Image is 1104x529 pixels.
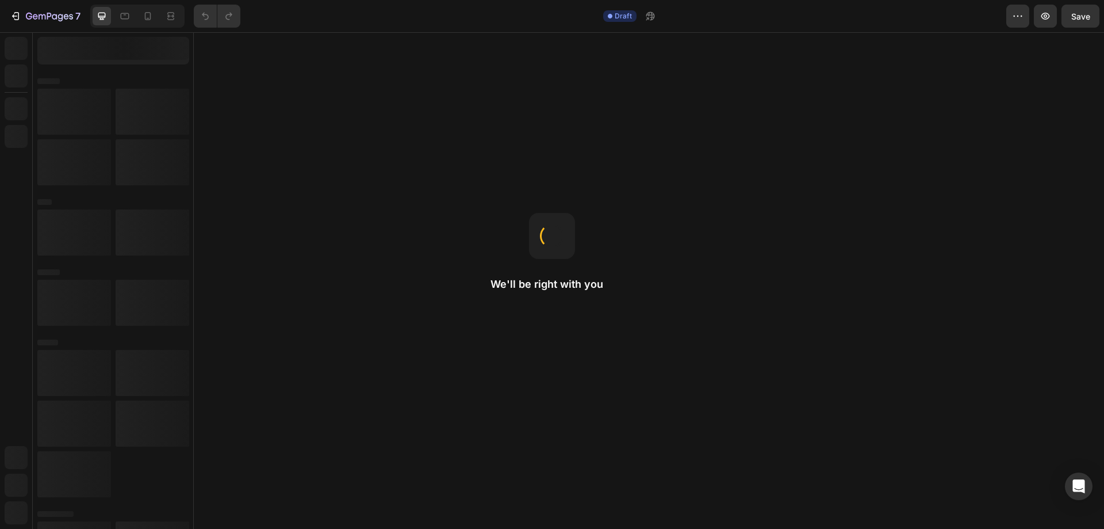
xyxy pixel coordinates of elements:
[75,9,80,23] p: 7
[1065,473,1092,500] div: Open Intercom Messenger
[1061,5,1099,28] button: Save
[490,277,614,291] h2: We'll be right with you
[1071,12,1090,21] span: Save
[615,11,632,21] span: Draft
[5,5,86,28] button: 7
[194,5,240,28] div: Undo/Redo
